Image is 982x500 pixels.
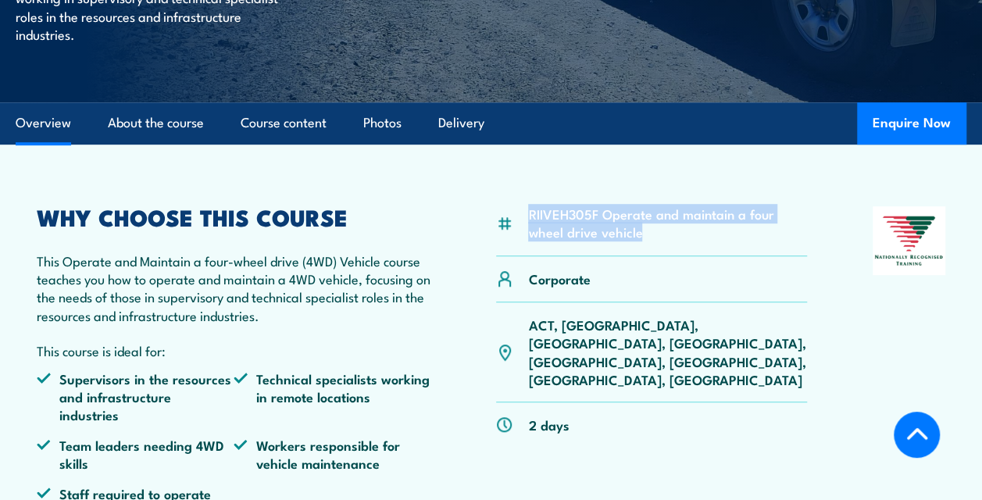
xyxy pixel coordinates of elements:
[363,102,402,144] a: Photos
[16,102,71,144] a: Overview
[528,270,590,287] p: Corporate
[234,436,430,473] li: Workers responsible for vehicle maintenance
[857,102,966,145] button: Enquire Now
[37,206,430,227] h2: WHY CHOOSE THIS COURSE
[37,436,234,473] li: Team leaders needing 4WD skills
[37,370,234,424] li: Supervisors in the resources and infrastructure industries
[528,205,806,241] li: RIIVEH305F Operate and maintain a four wheel drive vehicle
[528,316,806,389] p: ACT, [GEOGRAPHIC_DATA], [GEOGRAPHIC_DATA], [GEOGRAPHIC_DATA], [GEOGRAPHIC_DATA], [GEOGRAPHIC_DATA...
[241,102,327,144] a: Course content
[37,252,430,325] p: This Operate and Maintain a four-wheel drive (4WD) Vehicle course teaches you how to operate and ...
[234,370,430,424] li: Technical specialists working in remote locations
[108,102,204,144] a: About the course
[438,102,484,144] a: Delivery
[37,341,430,359] p: This course is ideal for:
[528,416,569,434] p: 2 days
[873,206,945,275] img: Nationally Recognised Training logo.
